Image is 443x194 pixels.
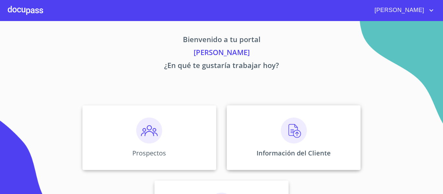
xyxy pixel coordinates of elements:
img: prospectos.png [136,118,162,143]
img: carga.png [281,118,307,143]
button: account of current user [370,5,435,16]
p: Información del Cliente [257,149,331,157]
p: [PERSON_NAME] [22,47,421,60]
p: Bienvenido a tu portal [22,34,421,47]
span: [PERSON_NAME] [370,5,427,16]
p: Prospectos [132,149,166,157]
p: ¿En qué te gustaría trabajar hoy? [22,60,421,73]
